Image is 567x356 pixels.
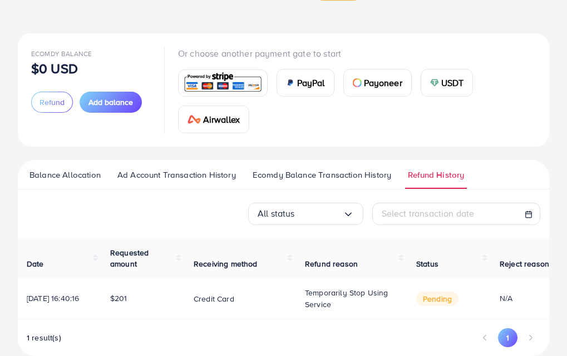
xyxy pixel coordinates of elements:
button: Refund [31,92,73,113]
span: Add balance [88,97,133,108]
span: Refund History [408,169,464,181]
span: Status [416,258,438,269]
img: card [182,71,264,95]
span: Temporarily stop using service [305,287,388,309]
button: Add balance [80,92,142,113]
div: Search for option [248,203,363,225]
a: cardPayPal [277,69,334,97]
a: cardAirwallex [178,106,249,133]
img: card [430,78,439,87]
span: PayPal [297,76,325,89]
span: Receiving method [194,258,258,269]
span: 1 result(s) [27,332,61,343]
span: Ad Account Transaction History [117,169,236,181]
input: Search for option [295,205,343,222]
span: N/A [500,293,512,304]
span: Requested amount [110,247,149,269]
p: $0 USD [31,62,78,75]
span: [DATE] 16:40:16 [27,293,79,304]
span: Refund [40,97,65,108]
span: Ecomdy Balance [31,49,92,58]
span: Balance Allocation [29,169,101,181]
img: card [353,78,362,87]
span: $201 [110,293,127,304]
span: Payoneer [364,76,402,89]
span: Reject reason [500,258,549,269]
img: card [188,115,201,124]
span: Airwallex [203,113,240,126]
button: Go to page 1 [498,328,517,347]
span: Ecomdy Balance Transaction History [253,169,391,181]
ul: Pagination [475,328,540,347]
span: USDT [441,76,464,89]
p: Or choose another payment gate to start [178,47,536,60]
span: pending [416,292,458,306]
span: Date [27,258,44,269]
a: cardUSDT [421,69,474,97]
a: cardPayoneer [343,69,412,97]
span: Refund reason [305,258,358,269]
a: card [178,69,268,97]
span: All status [258,205,295,222]
img: card [286,78,295,87]
span: Select transaction date [382,207,475,219]
iframe: Chat [520,306,559,348]
p: Credit card [194,292,234,305]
